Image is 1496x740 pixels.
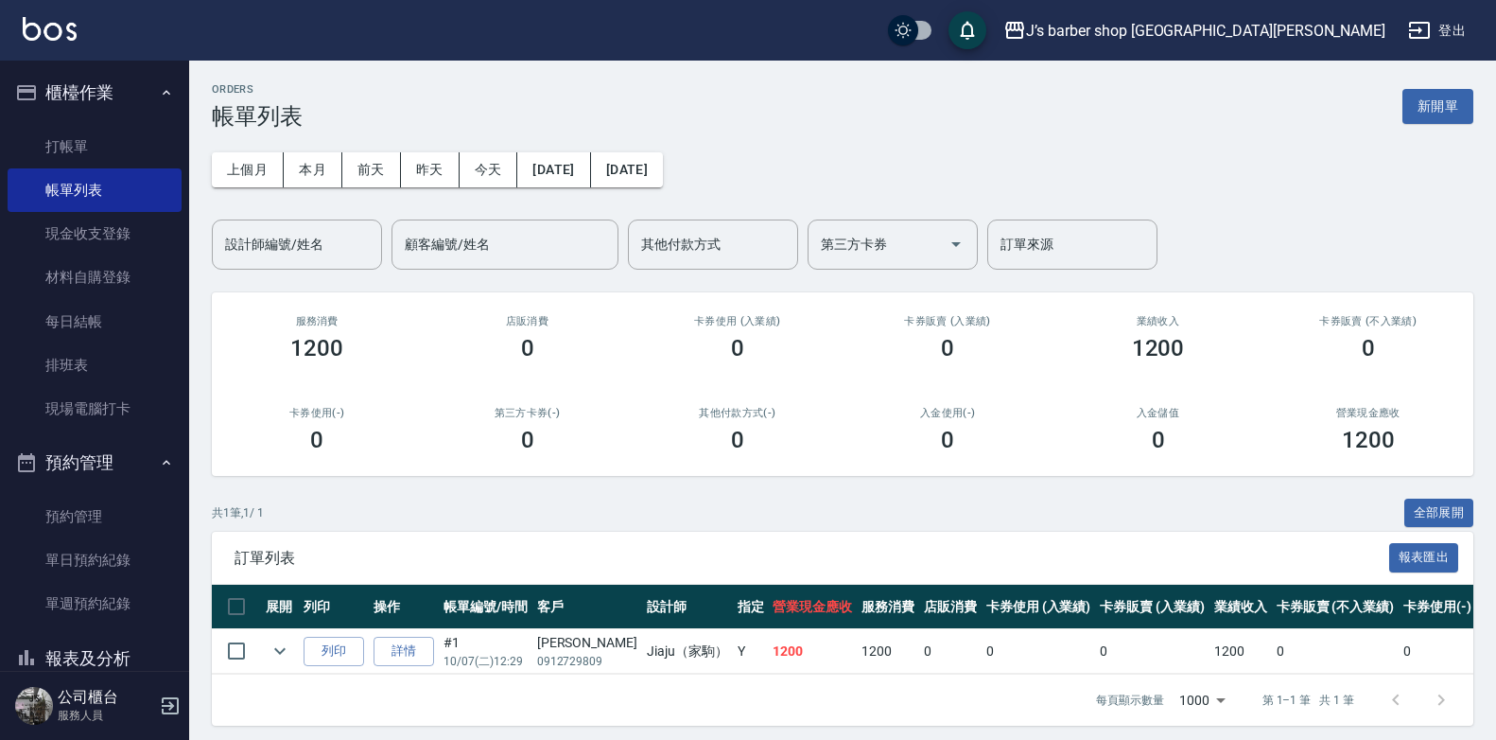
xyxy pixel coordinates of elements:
button: 櫃檯作業 [8,68,182,117]
p: 服務人員 [58,707,154,724]
h2: 其他付款方式(-) [655,407,820,419]
button: 本月 [284,152,342,187]
th: 店販消費 [919,585,982,629]
p: 10/07 (二) 12:29 [444,653,528,670]
a: 打帳單 [8,125,182,168]
th: 卡券使用(-) [1399,585,1476,629]
a: 新開單 [1402,97,1473,115]
img: Person [15,687,53,725]
h3: 0 [1152,427,1165,453]
h2: 店販消費 [444,315,609,327]
button: [DATE] [591,152,663,187]
td: Y [733,629,769,674]
td: 0 [982,629,1096,674]
button: 列印 [304,637,364,666]
h3: 0 [731,427,744,453]
h3: 服務消費 [235,315,399,327]
p: 每頁顯示數量 [1096,692,1164,709]
th: 帳單編號/時間 [439,585,532,629]
h3: 0 [941,427,954,453]
div: J’s barber shop [GEOGRAPHIC_DATA][PERSON_NAME] [1026,19,1385,43]
th: 列印 [299,585,369,629]
h2: ORDERS [212,83,303,96]
td: 0 [1399,629,1476,674]
a: 單日預約紀錄 [8,538,182,582]
h2: 卡券使用 (入業績) [655,315,820,327]
th: 營業現金應收 [768,585,857,629]
span: 訂單列表 [235,549,1389,568]
td: 0 [1095,629,1209,674]
h2: 卡券販賣 (入業績) [865,315,1030,327]
th: 操作 [369,585,439,629]
h3: 0 [310,427,323,453]
h2: 入金儲值 [1075,407,1240,419]
div: 1000 [1172,675,1232,726]
button: expand row [266,637,294,665]
td: 0 [919,629,982,674]
button: 全部展開 [1404,499,1474,528]
td: 1200 [1209,629,1272,674]
h2: 營業現金應收 [1286,407,1451,419]
button: 新開單 [1402,89,1473,124]
button: 報表及分析 [8,634,182,683]
h3: 0 [521,427,534,453]
th: 業績收入 [1209,585,1272,629]
a: 帳單列表 [8,168,182,212]
h2: 卡券販賣 (不入業績) [1286,315,1451,327]
th: 卡券販賣 (入業績) [1095,585,1209,629]
a: 預約管理 [8,495,182,538]
button: Open [941,229,971,259]
h3: 帳單列表 [212,103,303,130]
td: 1200 [857,629,919,674]
h2: 業績收入 [1075,315,1240,327]
a: 每日結帳 [8,300,182,344]
th: 卡券販賣 (不入業績) [1272,585,1399,629]
a: 排班表 [8,344,182,387]
button: 預約管理 [8,438,182,487]
th: 客戶 [532,585,642,629]
img: Logo [23,17,77,41]
a: 現金收支登錄 [8,212,182,255]
p: 第 1–1 筆 共 1 筆 [1262,692,1354,709]
div: [PERSON_NAME] [537,633,637,653]
h3: 1200 [290,335,343,361]
a: 單週預約紀錄 [8,582,182,625]
td: 0 [1272,629,1399,674]
td: #1 [439,629,532,674]
h3: 0 [1362,335,1375,361]
th: 指定 [733,585,769,629]
button: 報表匯出 [1389,543,1459,573]
a: 詳情 [374,637,434,666]
h3: 0 [941,335,954,361]
button: J’s barber shop [GEOGRAPHIC_DATA][PERSON_NAME] [996,11,1393,50]
h2: 入金使用(-) [865,407,1030,419]
button: 登出 [1400,13,1473,48]
h3: 0 [521,335,534,361]
th: 設計師 [642,585,733,629]
th: 展開 [261,585,299,629]
button: 今天 [460,152,518,187]
th: 服務消費 [857,585,919,629]
button: save [948,11,986,49]
h3: 0 [731,335,744,361]
button: 上個月 [212,152,284,187]
td: Jiaju（家駒） [642,629,733,674]
a: 報表匯出 [1389,548,1459,566]
p: 0912729809 [537,653,637,670]
h5: 公司櫃台 [58,688,154,707]
button: [DATE] [517,152,590,187]
h3: 1200 [1342,427,1395,453]
button: 前天 [342,152,401,187]
button: 昨天 [401,152,460,187]
th: 卡券使用 (入業績) [982,585,1096,629]
h3: 1200 [1132,335,1185,361]
td: 1200 [768,629,857,674]
p: 共 1 筆, 1 / 1 [212,504,264,521]
a: 材料自購登錄 [8,255,182,299]
h2: 第三方卡券(-) [444,407,609,419]
h2: 卡券使用(-) [235,407,399,419]
a: 現場電腦打卡 [8,387,182,431]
